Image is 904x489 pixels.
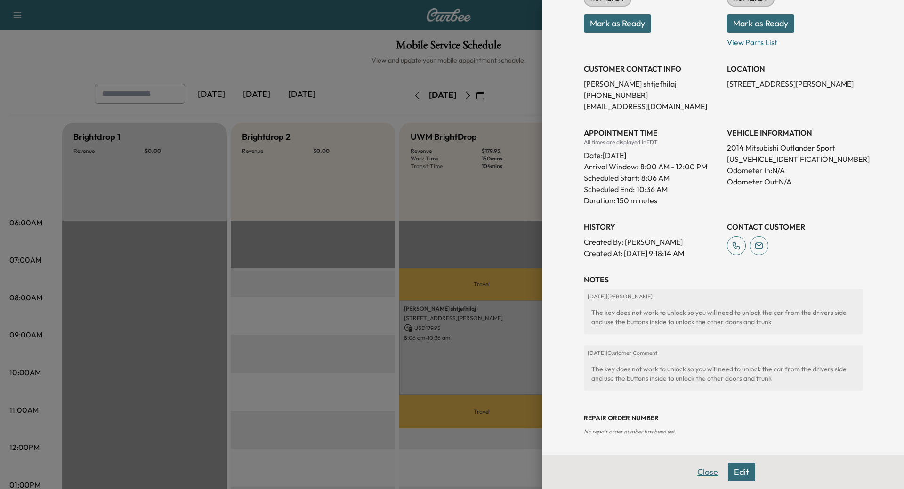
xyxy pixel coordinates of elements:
p: [PHONE_NUMBER] [584,89,719,101]
p: Created By : [PERSON_NAME] [584,236,719,248]
h3: NOTES [584,274,863,285]
p: Scheduled End: [584,184,635,195]
div: Date: [DATE] [584,146,719,161]
p: [DATE] | Customer Comment [588,349,859,357]
h3: Repair Order number [584,413,863,423]
p: 8:06 AM [641,172,670,184]
p: [PERSON_NAME] shtjefhilaj [584,78,719,89]
p: Scheduled Start: [584,172,639,184]
h3: APPOINTMENT TIME [584,127,719,138]
div: The key does not work to unlock so you will need to unlock the car from the drivers side and use ... [588,361,859,387]
p: Odometer Out: N/A [727,176,863,187]
span: No repair order number has been set. [584,428,676,435]
button: Edit [728,463,755,481]
h3: LOCATION [727,63,863,74]
h3: History [584,221,719,232]
p: [US_VEHICLE_IDENTIFICATION_NUMBER] [727,153,863,165]
button: Close [691,463,724,481]
p: Created At : [DATE] 9:18:14 AM [584,248,719,259]
p: 2014 Mitsubishi Outlander Sport [727,142,863,153]
p: Odometer In: N/A [727,165,863,176]
div: All times are displayed in EDT [584,138,719,146]
h3: CUSTOMER CONTACT INFO [584,63,719,74]
p: [DATE] | [PERSON_NAME] [588,293,859,300]
button: Mark as Ready [584,14,651,33]
div: The key does not work to unlock so you will need to unlock the car from the drivers side and use ... [588,304,859,330]
p: Duration: 150 minutes [584,195,719,206]
button: Mark as Ready [727,14,794,33]
h3: VEHICLE INFORMATION [727,127,863,138]
p: [EMAIL_ADDRESS][DOMAIN_NAME] [584,101,719,112]
span: 8:00 AM - 12:00 PM [640,161,707,172]
p: Arrival Window: [584,161,719,172]
p: [STREET_ADDRESS][PERSON_NAME] [727,78,863,89]
p: View Parts List [727,33,863,48]
p: 10:36 AM [637,184,668,195]
h3: CONTACT CUSTOMER [727,221,863,232]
